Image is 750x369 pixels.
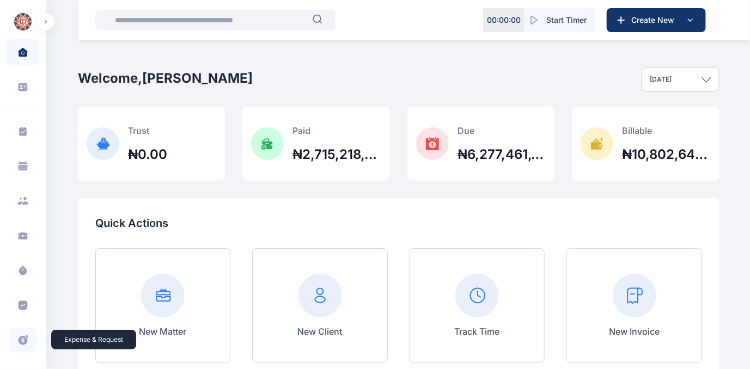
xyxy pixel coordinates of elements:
[298,325,343,338] p: New Client
[609,325,660,338] p: New Invoice
[622,146,711,163] h2: ₦10,802,648,512.19
[455,325,500,338] p: Track Time
[546,15,587,26] span: Start Timer
[607,8,706,32] button: Create New
[622,124,711,137] p: Billable
[292,124,381,137] p: Paid
[78,70,253,87] h2: Welcome, [PERSON_NAME]
[128,124,167,137] p: Trust
[458,146,546,163] h2: ₦6,277,461,159.35
[139,325,187,338] p: New Matter
[525,8,595,32] button: Start Timer
[458,124,546,137] p: Due
[650,75,672,84] p: [DATE]
[95,216,702,231] p: Quick Actions
[292,146,381,163] h2: ₦2,715,218,074.89
[627,15,684,26] span: Create New
[487,15,521,26] p: 00 : 00 : 00
[128,146,167,163] h2: ₦0.00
